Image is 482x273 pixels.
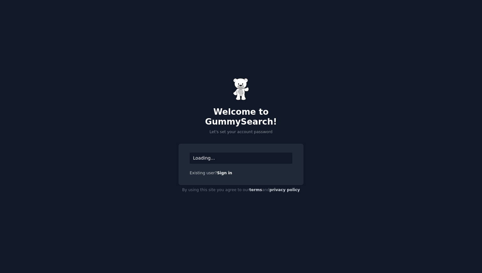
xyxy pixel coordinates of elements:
div: By using this site you agree to our and [179,185,303,195]
h2: Welcome to GummySearch! [179,107,303,127]
a: Sign in [217,171,232,175]
div: Loading... [190,153,292,164]
a: terms [249,188,262,192]
span: Existing user? [190,171,217,175]
a: privacy policy [269,188,300,192]
p: Let's set your account password [179,129,303,135]
img: Gummy Bear [233,78,249,100]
